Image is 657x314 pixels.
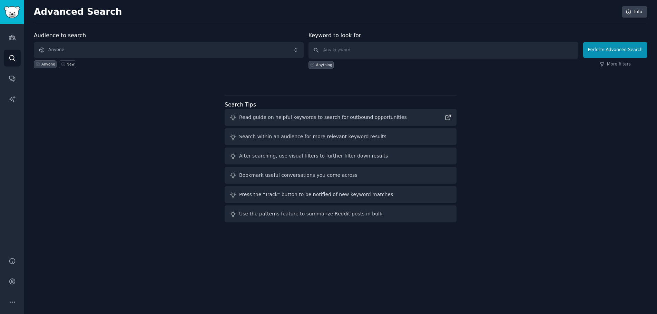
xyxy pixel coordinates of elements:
img: GummySearch logo [4,6,20,18]
div: After searching, use visual filters to further filter down results [239,152,388,160]
div: Bookmark useful conversations you come across [239,172,357,179]
label: Keyword to look for [308,32,361,39]
div: Press the "Track" button to be notified of new keyword matches [239,191,393,198]
div: Use the patterns feature to summarize Reddit posts in bulk [239,210,382,217]
button: Perform Advanced Search [583,42,647,58]
button: Anyone [34,42,304,58]
label: Audience to search [34,32,86,39]
a: More filters [600,61,631,68]
h2: Advanced Search [34,7,618,18]
label: Search Tips [225,101,256,108]
a: New [59,60,76,68]
div: Search within an audience for more relevant keyword results [239,133,386,140]
input: Any keyword [308,42,578,59]
a: Info [622,6,647,18]
div: Anything [316,62,332,67]
div: Read guide on helpful keywords to search for outbound opportunities [239,114,407,121]
div: Anyone [41,62,55,67]
div: New [67,62,75,67]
